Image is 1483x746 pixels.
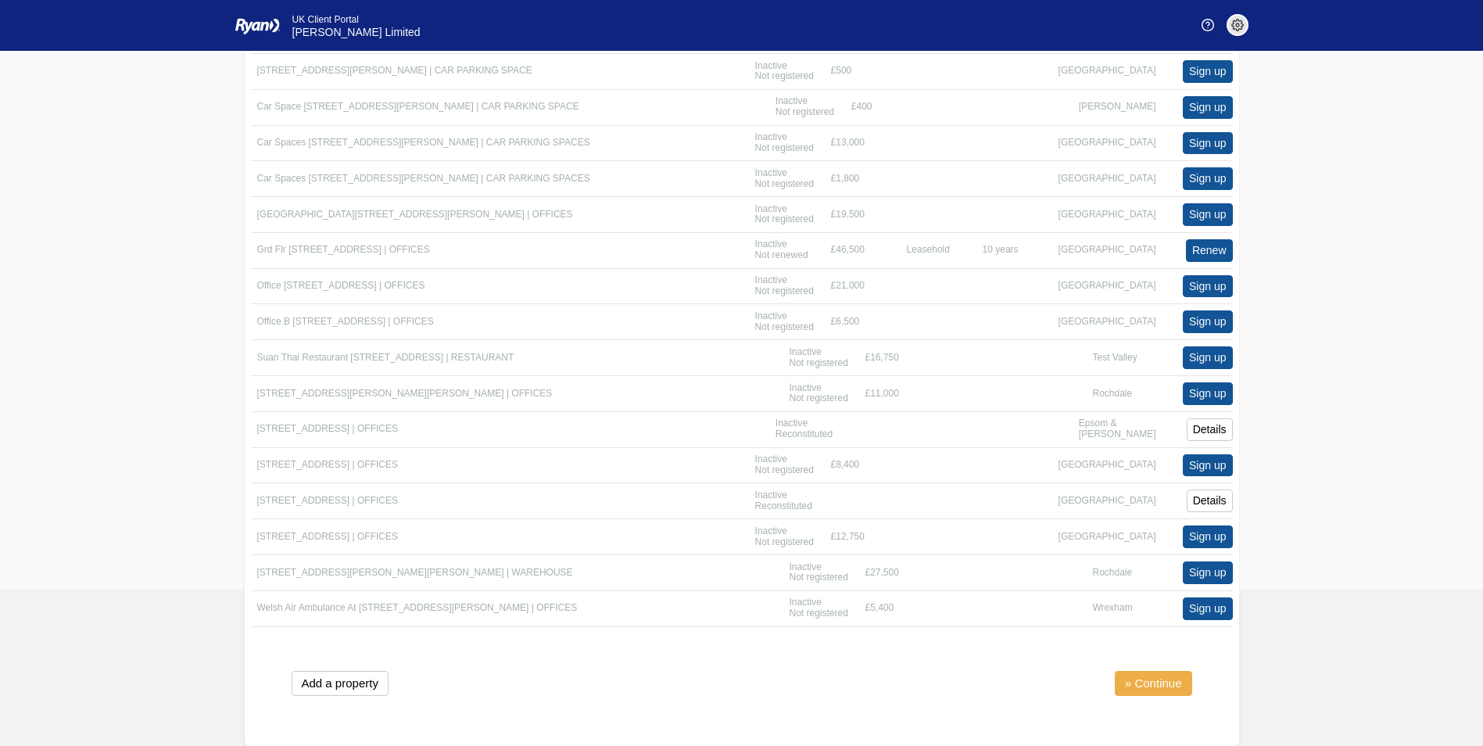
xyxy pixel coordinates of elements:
[257,280,377,291] span: Office [STREET_ADDRESS]
[831,532,865,543] span: £12,750
[507,388,552,399] span: | OFFICES
[446,352,514,363] span: | RESTAURANT
[1059,317,1156,328] span: [GEOGRAPHIC_DATA]
[384,244,429,255] span: | OFFICES
[776,418,808,429] span: Inactive
[865,389,899,400] span: £11,000
[1093,389,1133,400] span: Rochdale
[776,95,808,106] span: Inactive
[1183,597,1232,620] button: Sign up
[257,495,350,506] span: [STREET_ADDRESS]
[755,142,814,153] span: Not registered
[257,423,350,434] span: [STREET_ADDRESS]
[257,173,478,184] span: Car Spaces [STREET_ADDRESS][PERSON_NAME]
[1115,671,1192,696] a: » Continue
[983,245,1019,256] span: 10 years
[1202,19,1214,31] img: Help
[790,597,822,608] span: Inactive
[1079,102,1156,113] span: [PERSON_NAME]
[755,239,787,249] span: Inactive
[790,561,822,572] span: Inactive
[1183,310,1232,333] button: Sign up
[257,65,427,76] span: [STREET_ADDRESS][PERSON_NAME]
[257,531,350,542] span: [STREET_ADDRESS]
[507,567,573,578] span: | WAREHOUSE
[257,352,444,363] span: Suan Thai Restaurant [STREET_ADDRESS]
[1187,418,1233,441] button: Details
[1187,490,1233,512] button: Details
[790,393,848,403] span: Not registered
[1183,60,1232,83] button: Sign up
[1059,174,1156,185] span: [GEOGRAPHIC_DATA]
[831,460,860,471] span: £8,400
[851,102,872,113] span: £400
[1059,532,1156,543] span: [GEOGRAPHIC_DATA]
[755,167,787,178] span: Inactive
[755,60,787,71] span: Inactive
[353,531,398,542] span: | OFFICES
[1183,275,1232,298] button: Sign up
[1183,346,1232,369] button: Sign up
[1183,132,1232,155] button: Sign up
[790,346,822,357] span: Inactive
[257,459,350,470] span: [STREET_ADDRESS]
[831,210,865,221] span: £19,500
[388,316,433,327] span: | OFFICES
[755,203,787,214] span: Inactive
[1183,382,1232,405] button: Sign up
[481,137,589,148] span: | CAR PARKING SPACES
[755,536,814,547] span: Not registered
[831,245,865,256] span: £46,500
[1183,454,1232,477] button: Sign up
[831,138,865,149] span: £13,000
[257,244,381,255] span: Grd Flr [STREET_ADDRESS]
[755,285,814,296] span: Not registered
[257,209,525,220] span: [GEOGRAPHIC_DATA][STREET_ADDRESS][PERSON_NAME]
[1059,281,1156,292] span: [GEOGRAPHIC_DATA]
[755,454,787,464] span: Inactive
[865,568,899,579] span: £27,500
[755,249,808,260] span: Not renewed
[532,602,577,613] span: | OFFICES
[1059,66,1156,77] span: [GEOGRAPHIC_DATA]
[429,65,532,76] span: | CAR PARKING SPACE
[1186,239,1233,262] button: Renew
[1183,561,1232,584] button: Sign up
[1183,525,1232,548] button: Sign up
[1093,603,1133,614] span: Wrexham
[790,608,848,619] span: Not registered
[1059,138,1156,149] span: [GEOGRAPHIC_DATA]
[755,490,787,500] span: Inactive
[755,525,787,536] span: Inactive
[790,382,822,393] span: Inactive
[1183,203,1232,226] button: Sign up
[353,459,398,470] span: | OFFICES
[755,213,814,224] span: Not registered
[831,66,852,77] span: £500
[1231,19,1244,31] img: settings
[1059,496,1156,507] span: [GEOGRAPHIC_DATA]
[1079,418,1156,440] span: Epsom & [PERSON_NAME]
[755,70,814,81] span: Not registered
[907,245,950,256] span: Leasehold
[790,357,848,368] span: Not registered
[755,321,814,332] span: Not registered
[1093,568,1133,579] span: Rochdale
[353,495,398,506] span: | OFFICES
[1093,353,1137,364] span: Test Valley
[527,209,572,220] span: | OFFICES
[1059,245,1156,256] span: [GEOGRAPHIC_DATA]
[865,353,899,364] span: £16,750
[755,178,814,189] span: Not registered
[257,602,529,613] span: Welsh Air Ambulance At [STREET_ADDRESS][PERSON_NAME]
[865,603,894,614] span: £5,400
[476,101,579,112] span: | CAR PARKING SPACE
[257,316,386,327] span: Office B [STREET_ADDRESS]
[831,174,860,185] span: £1,800
[257,101,474,112] span: Car Space [STREET_ADDRESS][PERSON_NAME]
[353,423,398,434] span: | OFFICES
[755,310,787,321] span: Inactive
[257,388,504,399] span: [STREET_ADDRESS][PERSON_NAME][PERSON_NAME]
[776,429,833,439] span: Reconstituted
[790,572,848,583] span: Not registered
